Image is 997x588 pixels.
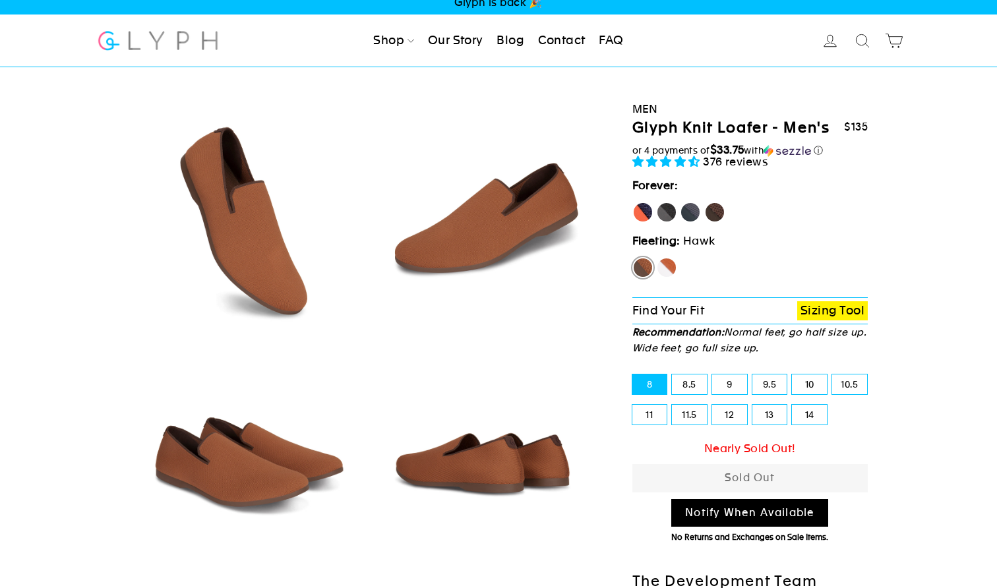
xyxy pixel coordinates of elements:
span: 4.73 stars [632,155,704,168]
span: $135 [844,121,868,133]
img: Glyph [96,23,220,58]
label: Fox [656,257,677,278]
label: 13 [752,405,787,425]
label: 10.5 [832,374,867,394]
div: or 4 payments of$33.75withSezzle Click to learn more about Sezzle [632,144,868,157]
div: Nearly Sold Out! [632,440,868,457]
button: Sold Out [632,464,868,492]
span: $33.75 [710,143,744,156]
label: 11 [632,405,667,425]
strong: Fleeting: [632,234,680,247]
span: No Returns and Exchanges on Sale Items. [671,533,828,542]
a: Our Story [423,26,489,55]
span: Sold Out [725,471,775,484]
img: Sezzle [764,145,811,157]
strong: Recommendation: [632,326,725,338]
strong: Forever: [632,179,679,192]
span: Find Your Fit [632,303,705,317]
label: 9.5 [752,374,787,394]
label: 12 [712,405,747,425]
label: 10 [792,374,827,394]
ul: Primary [368,26,628,55]
label: Rhino [680,202,701,223]
a: Shop [368,26,419,55]
h1: Glyph Knit Loafer - Men's [632,119,830,138]
img: Hawk [372,343,597,568]
div: Men [632,100,868,118]
label: 14 [792,405,827,425]
label: Hawk [632,257,653,278]
label: 8 [632,374,667,394]
a: Blog [491,26,529,55]
label: 8.5 [672,374,707,394]
a: Sizing Tool [797,301,868,320]
label: [PERSON_NAME] [632,202,653,223]
label: Panther [656,202,677,223]
span: 376 reviews [703,155,768,168]
a: Notify When Available [671,499,828,527]
div: or 4 payments of with [632,144,868,157]
label: 9 [712,374,747,394]
span: Hawk [683,234,715,247]
label: 11.5 [672,405,707,425]
label: Mustang [704,202,725,223]
img: Hawk [372,106,597,331]
p: Normal feet, go half size up. Wide feet, go full size up. [632,324,868,356]
img: Hawk [135,106,360,331]
a: FAQ [593,26,628,55]
a: Contact [533,26,591,55]
img: Hawk [135,343,360,568]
